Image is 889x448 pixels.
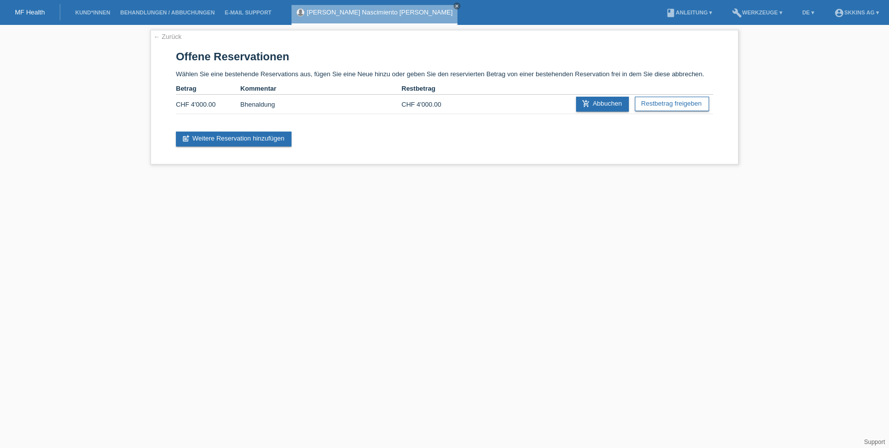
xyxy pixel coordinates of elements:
[150,30,739,164] div: Wählen Sie eine bestehende Reservations aus, fügen Sie eine Neue hinzu oder geben Sie den reservi...
[402,95,466,114] td: CHF 4'000.00
[829,9,884,15] a: account_circleSKKINS AG ▾
[834,8,844,18] i: account_circle
[176,83,240,95] th: Betrag
[732,8,742,18] i: build
[182,135,190,143] i: post_add
[115,9,220,15] a: Behandlungen / Abbuchungen
[661,9,717,15] a: bookAnleitung ▾
[582,100,590,108] i: add_shopping_cart
[220,9,277,15] a: E-Mail Support
[727,9,787,15] a: buildWerkzeuge ▾
[864,439,885,446] a: Support
[402,83,466,95] th: Restbetrag
[240,83,401,95] th: Kommentar
[454,3,459,8] i: close
[153,33,181,40] a: ← Zurück
[307,8,453,16] a: [PERSON_NAME] Nascimiento [PERSON_NAME]
[176,95,240,114] td: CHF 4'000.00
[666,8,676,18] i: book
[635,97,709,111] a: Restbetrag freigeben
[70,9,115,15] a: Kund*innen
[176,132,292,147] a: post_addWeitere Reservation hinzufügen
[240,95,401,114] td: Bhenaldung
[576,97,629,112] a: add_shopping_cartAbbuchen
[176,50,713,63] h1: Offene Reservationen
[453,2,460,9] a: close
[797,9,819,15] a: DE ▾
[15,8,45,16] a: MF Health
